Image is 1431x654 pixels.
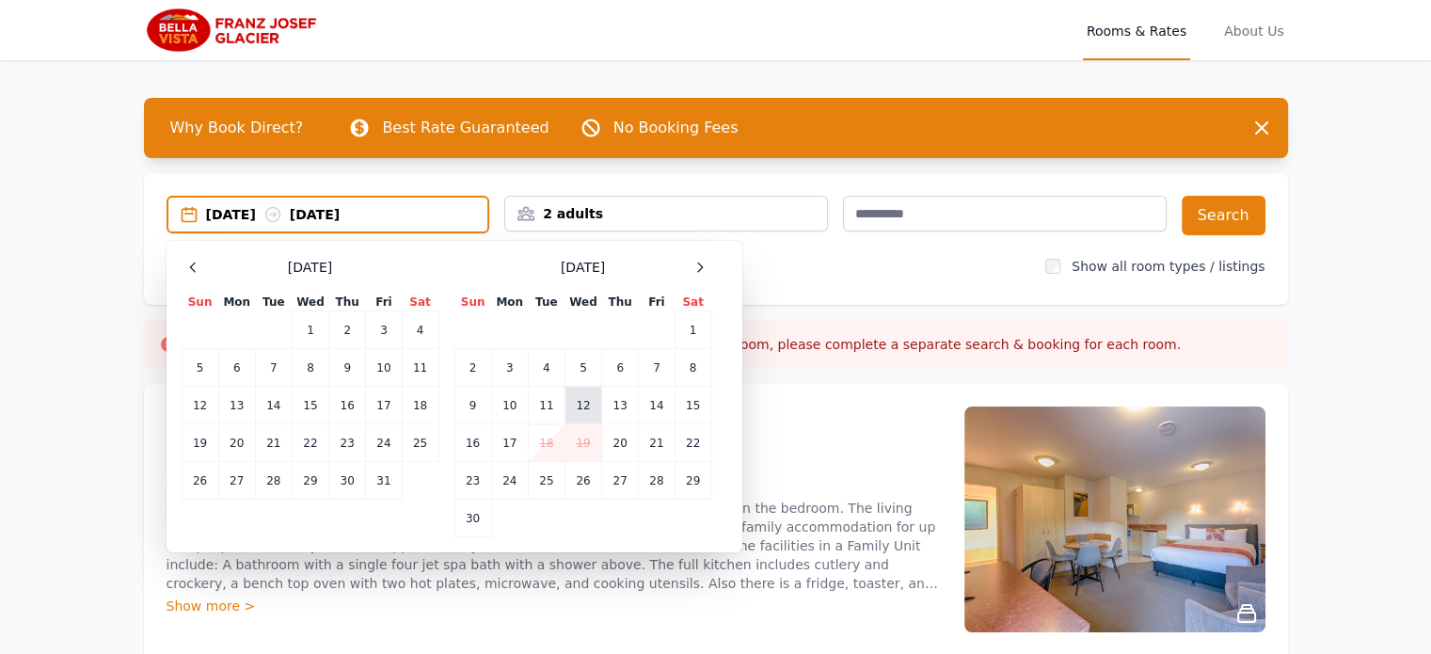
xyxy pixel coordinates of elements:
[366,349,402,387] td: 10
[613,117,739,139] p: No Booking Fees
[564,424,601,462] td: 19
[182,294,218,311] th: Sun
[675,349,711,387] td: 8
[564,387,601,424] td: 12
[218,387,255,424] td: 13
[528,387,564,424] td: 11
[639,462,675,500] td: 28
[454,500,491,537] td: 30
[288,258,332,277] span: [DATE]
[675,387,711,424] td: 15
[182,424,218,462] td: 19
[292,294,328,311] th: Wed
[602,462,639,500] td: 27
[155,109,319,147] span: Why Book Direct?
[218,424,255,462] td: 20
[255,462,292,500] td: 28
[528,462,564,500] td: 25
[218,294,255,311] th: Mon
[292,462,328,500] td: 29
[167,597,942,615] div: Show more >
[329,387,366,424] td: 16
[366,424,402,462] td: 24
[491,349,528,387] td: 3
[402,311,438,349] td: 4
[491,387,528,424] td: 10
[491,462,528,500] td: 24
[255,349,292,387] td: 7
[454,349,491,387] td: 2
[675,294,711,311] th: Sat
[292,424,328,462] td: 22
[528,349,564,387] td: 4
[329,462,366,500] td: 30
[144,8,325,53] img: Bella Vista Franz Josef Glacier
[639,294,675,311] th: Fri
[1072,259,1264,274] label: Show all room types / listings
[255,387,292,424] td: 14
[491,294,528,311] th: Mon
[292,349,328,387] td: 8
[454,424,491,462] td: 16
[255,294,292,311] th: Tue
[564,349,601,387] td: 5
[366,387,402,424] td: 17
[564,294,601,311] th: Wed
[402,424,438,462] td: 25
[454,462,491,500] td: 23
[329,294,366,311] th: Thu
[329,424,366,462] td: 23
[564,462,601,500] td: 26
[366,311,402,349] td: 3
[182,349,218,387] td: 5
[454,387,491,424] td: 9
[206,205,488,224] div: [DATE] [DATE]
[639,424,675,462] td: 21
[329,349,366,387] td: 9
[292,387,328,424] td: 15
[602,349,639,387] td: 6
[505,204,827,223] div: 2 adults
[675,424,711,462] td: 22
[561,258,605,277] span: [DATE]
[382,117,549,139] p: Best Rate Guaranteed
[366,294,402,311] th: Fri
[528,294,564,311] th: Tue
[182,387,218,424] td: 12
[218,349,255,387] td: 6
[182,462,218,500] td: 26
[639,387,675,424] td: 14
[602,387,639,424] td: 13
[675,462,711,500] td: 29
[491,424,528,462] td: 17
[402,349,438,387] td: 11
[1182,196,1265,235] button: Search
[292,311,328,349] td: 1
[402,387,438,424] td: 18
[366,462,402,500] td: 31
[602,294,639,311] th: Thu
[402,294,438,311] th: Sat
[602,424,639,462] td: 20
[639,349,675,387] td: 7
[528,424,564,462] td: 18
[218,462,255,500] td: 27
[329,311,366,349] td: 2
[675,311,711,349] td: 1
[255,424,292,462] td: 21
[454,294,491,311] th: Sun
